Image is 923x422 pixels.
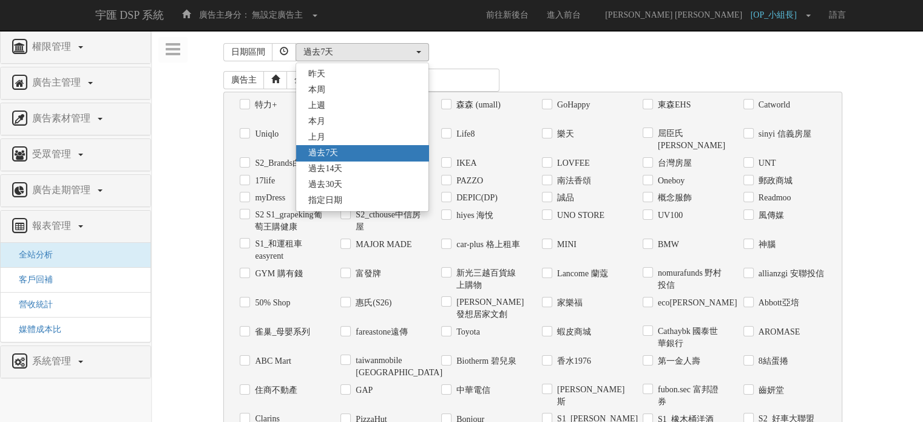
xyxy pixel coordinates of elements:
a: 營收統計 [10,300,53,309]
label: 惠氏(S26) [353,297,391,309]
label: PAZZO [453,175,483,187]
span: 廣告主身分： [199,10,250,19]
span: 廣告素材管理 [29,113,96,123]
span: 指定日期 [308,194,342,206]
label: MAJOR MADE [353,239,411,251]
span: 系統管理 [29,356,77,366]
label: Oneboy [655,175,685,187]
span: [OP_小組長] [751,10,803,19]
span: 上月 [308,131,325,143]
a: 報表管理 [10,217,141,236]
label: 風傳媒 [756,209,784,222]
label: S1_和運租車easyrent [252,238,322,262]
label: 新光三越百貨線上購物 [453,267,524,291]
label: 蝦皮商城 [554,326,591,338]
label: DEPIC(DP) [453,192,498,204]
a: 媒體成本比 [10,325,61,334]
label: 50% Shop [252,297,290,309]
label: GoHappy [554,99,590,111]
label: IKEA [453,157,476,169]
label: Abbott亞培 [756,297,799,309]
label: allianzgi 安聯投信 [756,268,824,280]
label: Readmoo [756,192,791,204]
label: ABC Mart [252,355,291,367]
label: 中華電信 [453,384,490,396]
label: GAP [353,384,373,396]
label: 台灣房屋 [655,157,692,169]
label: 神腦 [756,239,776,251]
span: 過去14天 [308,163,342,175]
label: [PERSON_NAME]斯 [554,384,624,408]
span: 過去30天 [308,179,342,191]
label: myDress [252,192,285,204]
label: Biotherm 碧兒泉 [453,355,516,367]
label: 第一金人壽 [655,355,700,367]
label: fareastone遠傳 [353,326,408,338]
span: 本月 [308,115,325,128]
label: S2 S1_grapeking葡萄王購健康 [252,209,322,233]
span: 受眾管理 [29,149,77,159]
a: 廣告走期管理 [10,181,141,200]
label: LOVFEE [554,157,590,169]
label: S2_cthouse中信房屋 [353,209,423,233]
label: 概念服飾 [655,192,692,204]
label: BMW [655,239,679,251]
label: taiwanmobile [GEOGRAPHIC_DATA] [353,355,423,379]
label: GYM 購有錢 [252,268,302,280]
label: 8結蛋捲 [756,355,788,367]
label: eco[PERSON_NAME] [655,297,725,309]
label: UNT [756,157,776,169]
a: 全站分析 [10,250,53,259]
label: hiyes 海悅 [453,209,493,222]
label: 雀巢_母嬰系列 [252,326,310,338]
label: Uniqlo [252,128,279,140]
label: 樂天 [554,128,574,140]
label: 家樂福 [554,297,583,309]
a: 廣告主管理 [10,73,141,93]
a: 廣告素材管理 [10,109,141,129]
span: [PERSON_NAME] [PERSON_NAME] [599,10,748,19]
label: 東森EHS [655,99,691,111]
label: 17life [252,175,275,187]
span: 過去7天 [308,147,338,159]
label: S2_Brands白蘭氏 [252,157,317,169]
span: 昨天 [308,68,325,80]
label: Catworld [756,99,790,111]
label: Toyota [453,326,480,338]
button: 過去7天 [296,43,429,61]
label: 誠品 [554,192,574,204]
label: 香水1976 [554,355,591,367]
label: AROMASE [756,326,800,338]
label: nomurafunds 野村投信 [655,267,725,291]
label: sinyi 信義房屋 [756,128,811,140]
a: 權限管理 [10,38,141,57]
a: 全選 [286,71,319,89]
a: 受眾管理 [10,145,141,165]
label: car-plus 格上租車 [453,239,519,251]
label: Life8 [453,128,475,140]
span: 權限管理 [29,41,77,52]
label: [PERSON_NAME]發想居家文創 [453,296,524,321]
span: 上週 [308,100,325,112]
label: 郵政商城 [756,175,793,187]
span: 無設定廣告主 [252,10,303,19]
label: 森森 (umall) [453,99,501,111]
label: fubon.sec 富邦證券 [655,384,725,408]
div: 過去7天 [303,46,414,58]
span: 廣告主管理 [29,77,87,87]
span: 本周 [308,84,325,96]
label: 特力+ [252,99,277,111]
label: UNO STORE [554,209,604,222]
label: MINI [554,239,576,251]
label: 富發牌 [353,268,381,280]
label: 住商不動產 [252,384,297,396]
span: 廣告走期管理 [29,185,96,195]
label: 齒妍堂 [756,384,784,396]
label: Cathaybk 國泰世華銀行 [655,325,725,350]
a: 客戶回補 [10,275,53,284]
a: 系統管理 [10,352,141,372]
